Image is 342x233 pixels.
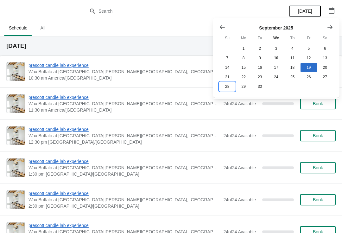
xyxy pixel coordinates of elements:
[284,44,301,53] button: Thursday September 4 2025
[28,62,223,68] span: prescott candle lab experience
[313,197,323,202] span: Book
[7,62,25,81] img: prescott candle lab experience | Wax Buffalo at Prescott, Prescott Avenue, Lincoln, NE, USA | 10:...
[28,107,220,113] span: 11:30 am America/[GEOGRAPHIC_DATA]
[268,32,284,44] th: Wednesday
[28,190,220,197] span: prescott candle lab experience
[217,22,228,33] button: Show previous month, August 2025
[28,126,220,133] span: prescott candle lab experience
[301,44,317,53] button: Friday September 5 2025
[7,94,25,113] img: prescott candle lab experience | Wax Buffalo at Prescott, Prescott Avenue, Lincoln, NE, USA | 11:...
[324,22,336,33] button: Show next month, October 2025
[7,191,25,209] img: prescott candle lab experience | Wax Buffalo at Prescott, Prescott Avenue, Lincoln, NE, USA | 2:3...
[7,159,25,177] img: prescott candle lab experience | Wax Buffalo at Prescott, Prescott Avenue, Lincoln, NE, USA | 1:3...
[268,63,284,72] button: Wednesday September 17 2025
[252,44,268,53] button: Tuesday September 2 2025
[98,5,256,17] input: Search
[284,72,301,82] button: Thursday September 25 2025
[28,68,223,75] span: Wax Buffalo at [GEOGRAPHIC_DATA][PERSON_NAME][GEOGRAPHIC_DATA], [GEOGRAPHIC_DATA], [GEOGRAPHIC_DA...
[284,63,301,72] button: Thursday September 18 2025
[235,32,251,44] th: Monday
[301,32,317,44] th: Friday
[28,165,220,171] span: Wax Buffalo at [GEOGRAPHIC_DATA][PERSON_NAME][GEOGRAPHIC_DATA], [GEOGRAPHIC_DATA], [GEOGRAPHIC_DA...
[252,72,268,82] button: Tuesday September 23 2025
[268,53,284,63] button: Today Wednesday September 10 2025
[235,72,251,82] button: Monday September 22 2025
[300,194,336,205] button: Book
[223,133,256,138] span: 24 of 24 Available
[317,53,333,63] button: Saturday September 13 2025
[28,171,220,177] span: 1:30 pm [GEOGRAPHIC_DATA]/[GEOGRAPHIC_DATA]
[219,32,235,44] th: Sunday
[219,53,235,63] button: Sunday September 7 2025
[235,63,251,72] button: Monday September 15 2025
[28,203,220,209] span: 2:30 pm [GEOGRAPHIC_DATA]/[GEOGRAPHIC_DATA]
[301,72,317,82] button: Friday September 26 2025
[289,5,321,17] button: [DATE]
[35,22,51,34] span: All
[219,63,235,72] button: Sunday September 14 2025
[4,22,32,34] span: Schedule
[219,72,235,82] button: Sunday September 21 2025
[7,126,25,145] img: prescott candle lab experience | Wax Buffalo at Prescott, Prescott Avenue, Lincoln, NE, USA | 12:...
[268,44,284,53] button: Wednesday September 3 2025
[28,75,223,81] span: 10:30 am America/[GEOGRAPHIC_DATA]
[301,63,317,72] button: Friday September 19 2025
[28,197,220,203] span: Wax Buffalo at [GEOGRAPHIC_DATA][PERSON_NAME][GEOGRAPHIC_DATA], [GEOGRAPHIC_DATA], [GEOGRAPHIC_DA...
[317,63,333,72] button: Saturday September 20 2025
[235,82,251,91] button: Monday September 29 2025
[268,72,284,82] button: Wednesday September 24 2025
[28,100,220,107] span: Wax Buffalo at [GEOGRAPHIC_DATA][PERSON_NAME][GEOGRAPHIC_DATA], [GEOGRAPHIC_DATA], [GEOGRAPHIC_DA...
[252,53,268,63] button: Tuesday September 9 2025
[317,44,333,53] button: Saturday September 6 2025
[28,222,220,229] span: prescott candle lab experience
[219,82,235,91] button: Sunday September 28 2025
[252,63,268,72] button: Tuesday September 16 2025
[301,53,317,63] button: Friday September 12 2025
[313,133,323,138] span: Book
[28,158,220,165] span: prescott candle lab experience
[252,82,268,91] button: Tuesday September 30 2025
[223,165,256,170] span: 24 of 24 Available
[298,9,312,14] span: [DATE]
[6,43,336,49] h2: [DATE]
[300,130,336,141] button: Book
[300,162,336,173] button: Book
[223,197,256,202] span: 24 of 24 Available
[313,165,323,170] span: Book
[284,53,301,63] button: Thursday September 11 2025
[317,32,333,44] th: Saturday
[252,32,268,44] th: Tuesday
[28,133,220,139] span: Wax Buffalo at [GEOGRAPHIC_DATA][PERSON_NAME][GEOGRAPHIC_DATA], [GEOGRAPHIC_DATA], [GEOGRAPHIC_DA...
[28,139,220,145] span: 12:30 pm [GEOGRAPHIC_DATA]/[GEOGRAPHIC_DATA]
[284,32,301,44] th: Thursday
[235,44,251,53] button: Monday September 1 2025
[28,94,220,100] span: prescott candle lab experience
[235,53,251,63] button: Monday September 8 2025
[317,72,333,82] button: Saturday September 27 2025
